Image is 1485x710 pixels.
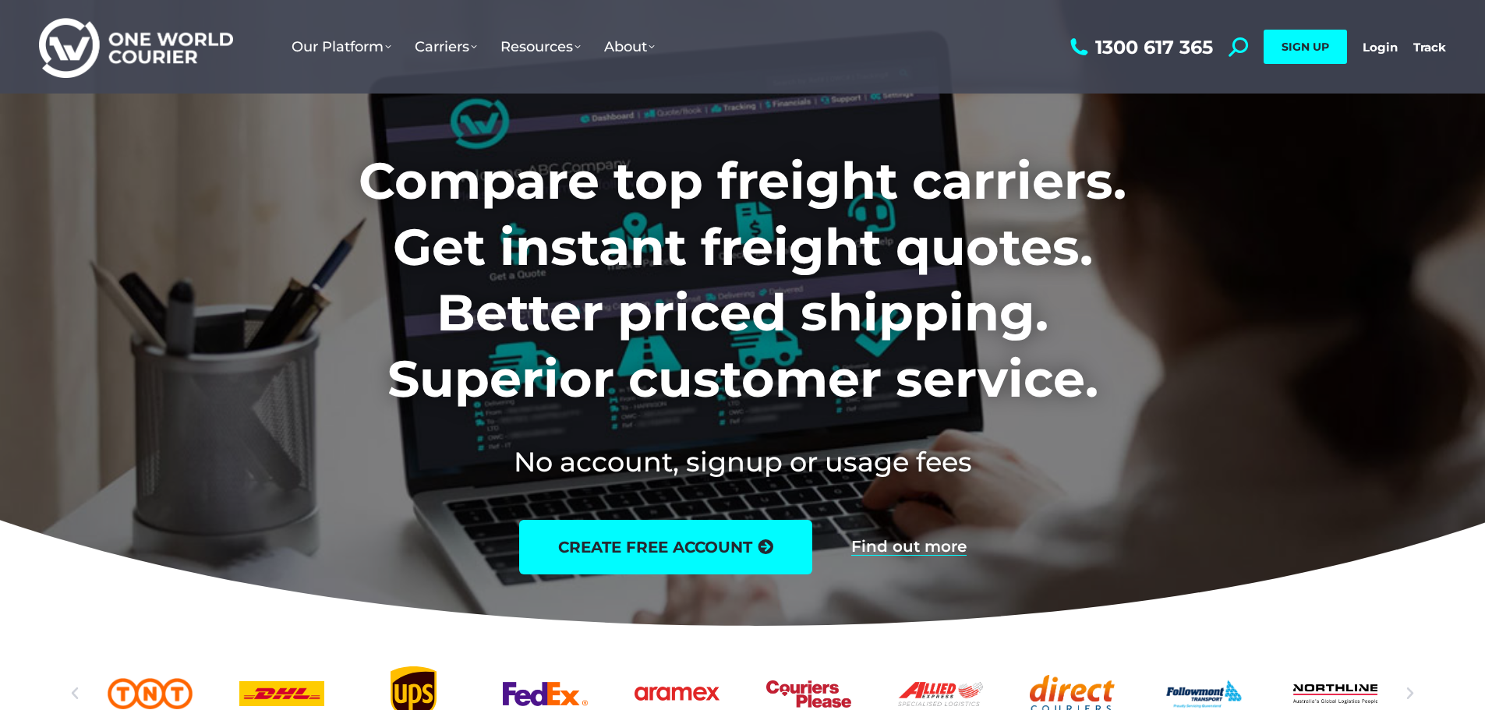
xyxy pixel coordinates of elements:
a: SIGN UP [1264,30,1347,64]
a: Login [1363,40,1398,55]
span: SIGN UP [1282,40,1329,54]
h2: No account, signup or usage fees [256,443,1229,481]
a: About [592,23,666,71]
a: Resources [489,23,592,71]
a: 1300 617 365 [1066,37,1213,57]
a: create free account [519,520,812,574]
span: Resources [500,38,581,55]
span: Our Platform [292,38,391,55]
a: Find out more [851,539,967,556]
a: Track [1413,40,1446,55]
span: Carriers [415,38,477,55]
a: Our Platform [280,23,403,71]
h1: Compare top freight carriers. Get instant freight quotes. Better priced shipping. Superior custom... [256,148,1229,412]
span: About [604,38,655,55]
a: Carriers [403,23,489,71]
img: One World Courier [39,16,233,79]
